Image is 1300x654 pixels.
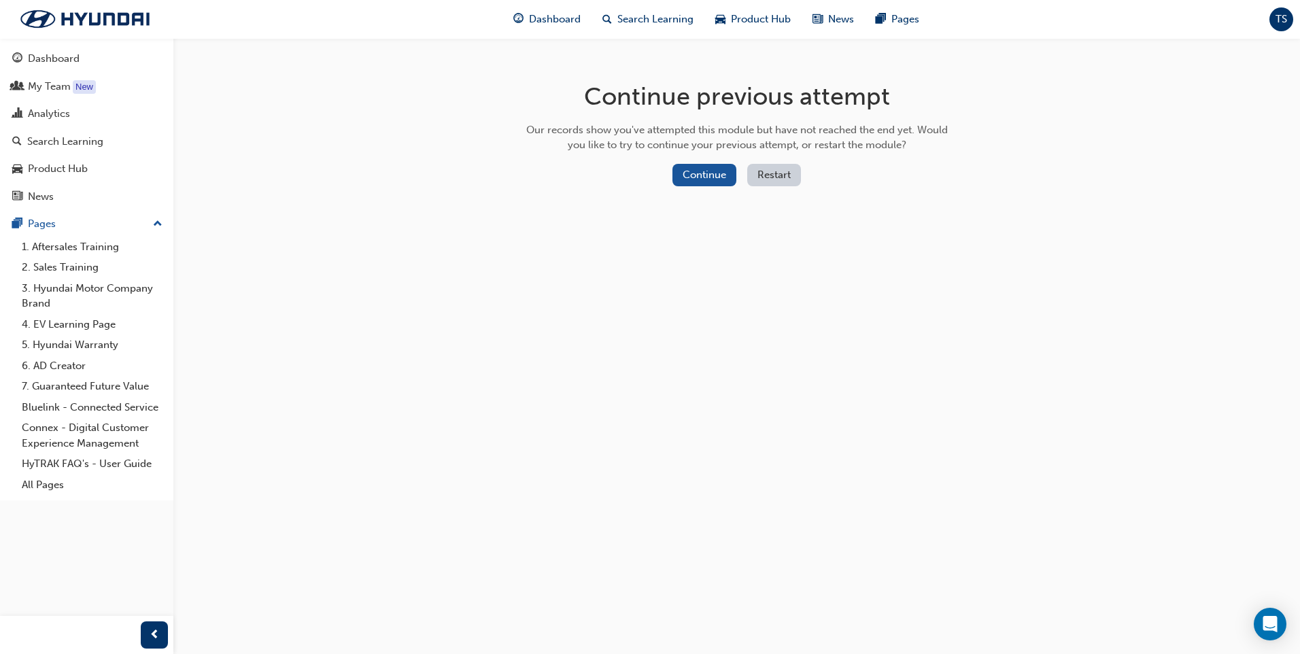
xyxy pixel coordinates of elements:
[16,475,168,496] a: All Pages
[812,11,823,28] span: news-icon
[1276,12,1287,27] span: TS
[73,80,96,94] div: Tooltip anchor
[704,5,802,33] a: car-iconProduct Hub
[12,163,22,175] span: car-icon
[16,278,168,314] a: 3. Hyundai Motor Company Brand
[5,211,168,237] button: Pages
[715,11,725,28] span: car-icon
[513,11,524,28] span: guage-icon
[5,129,168,154] a: Search Learning
[592,5,704,33] a: search-iconSearch Learning
[865,5,930,33] a: pages-iconPages
[5,156,168,182] a: Product Hub
[802,5,865,33] a: news-iconNews
[1269,7,1293,31] button: TS
[16,257,168,278] a: 2. Sales Training
[153,216,162,233] span: up-icon
[16,237,168,258] a: 1. Aftersales Training
[5,46,168,71] a: Dashboard
[16,356,168,377] a: 6. AD Creator
[672,164,736,186] button: Continue
[731,12,791,27] span: Product Hub
[502,5,592,33] a: guage-iconDashboard
[747,164,801,186] button: Restart
[28,106,70,122] div: Analytics
[12,191,22,203] span: news-icon
[16,453,168,475] a: HyTRAK FAQ's - User Guide
[617,12,694,27] span: Search Learning
[27,134,103,150] div: Search Learning
[28,216,56,232] div: Pages
[5,44,168,211] button: DashboardMy TeamAnalyticsSearch LearningProduct HubNews
[521,82,953,111] h1: Continue previous attempt
[28,79,71,94] div: My Team
[12,53,22,65] span: guage-icon
[5,101,168,126] a: Analytics
[16,334,168,356] a: 5. Hyundai Warranty
[529,12,581,27] span: Dashboard
[5,74,168,99] a: My Team
[12,81,22,93] span: people-icon
[28,189,54,205] div: News
[16,314,168,335] a: 4. EV Learning Page
[16,417,168,453] a: Connex - Digital Customer Experience Management
[876,11,886,28] span: pages-icon
[5,184,168,209] a: News
[16,397,168,418] a: Bluelink - Connected Service
[12,136,22,148] span: search-icon
[12,218,22,230] span: pages-icon
[150,627,160,644] span: prev-icon
[12,108,22,120] span: chart-icon
[602,11,612,28] span: search-icon
[28,51,80,67] div: Dashboard
[521,122,953,153] div: Our records show you've attempted this module but have not reached the end yet. Would you like to...
[16,376,168,397] a: 7. Guaranteed Future Value
[1254,608,1286,640] div: Open Intercom Messenger
[891,12,919,27] span: Pages
[7,5,163,33] img: Trak
[828,12,854,27] span: News
[28,161,88,177] div: Product Hub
